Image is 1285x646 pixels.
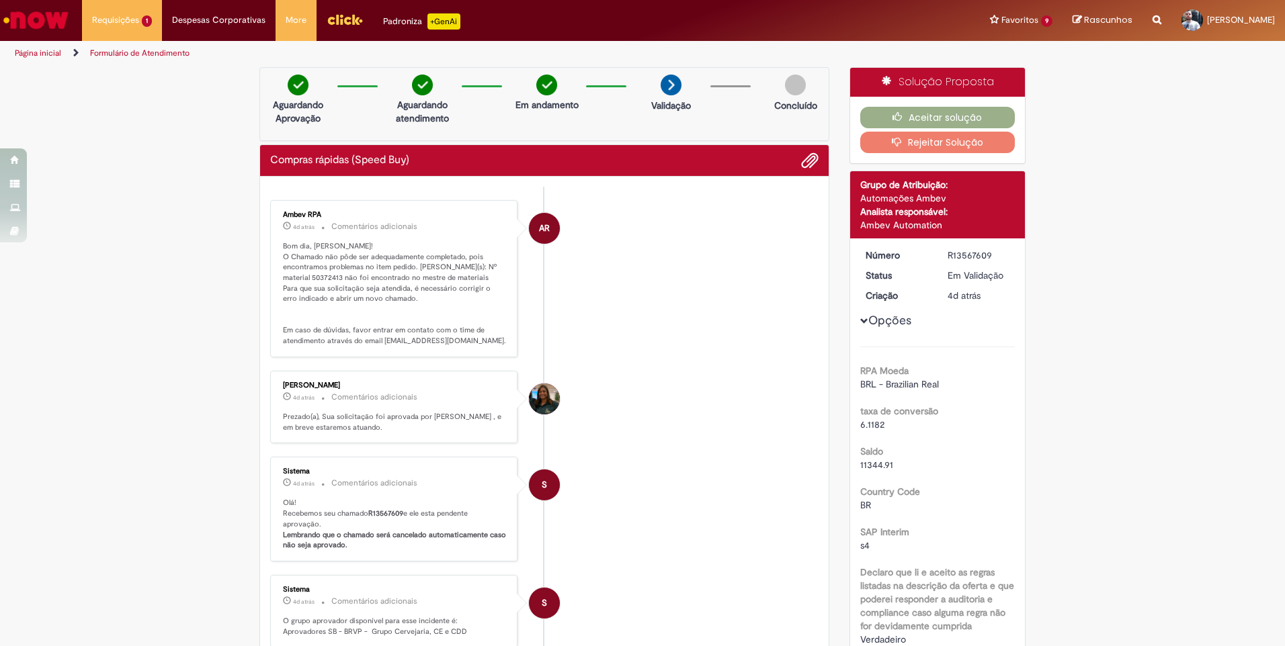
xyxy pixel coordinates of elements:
[860,459,893,471] span: 11344.91
[801,152,819,169] button: Adicionar anexos
[283,530,508,551] b: Lembrando que o chamado será cancelado automaticamente caso não seja aprovado.
[283,412,507,432] p: Prezado(a), Sua solicitação foi aprovada por [PERSON_NAME] , e em breve estaremos atuando.
[331,596,417,607] small: Comentários adicionais
[948,289,981,302] span: 4d atrás
[860,378,939,390] span: BRL - Brazilian Real
[651,99,691,112] p: Validação
[390,98,455,125] p: Aguardando atendimento
[331,477,417,489] small: Comentários adicionais
[539,212,550,244] span: AR
[1001,13,1038,27] span: Favoritos
[383,13,460,30] div: Padroniza
[293,223,315,231] span: 4d atrás
[529,383,560,414] div: Ana Carla Da Silva Lima Barboza
[948,248,1010,262] div: R13567609
[1,7,71,34] img: ServiceNow
[1073,14,1132,27] a: Rascunhos
[331,221,417,232] small: Comentários adicionais
[856,289,938,302] dt: Criação
[860,539,870,551] span: s4
[536,75,557,95] img: check-circle-green.png
[327,9,363,30] img: click_logo_yellow_360x200.png
[92,13,139,27] span: Requisições
[412,75,433,95] img: check-circle-green.png
[1207,14,1275,26] span: [PERSON_NAME]
[860,499,871,511] span: BR
[283,211,507,219] div: Ambev RPA
[331,391,417,403] small: Comentários adicionais
[785,75,806,95] img: img-circle-grey.png
[293,479,315,488] span: 4d atrás
[948,269,1010,282] div: Em Validação
[948,289,981,302] time: 25/09/2025 16:01:25
[529,469,560,500] div: System
[860,418,884,430] span: 6.1182
[860,365,909,377] b: RPA Moeda
[774,99,817,112] p: Concluído
[90,48,190,58] a: Formulário de Atendimento
[270,154,409,167] h2: Compras rápidas (Speed Buy) Histórico de tíquete
[293,394,315,402] time: 26/09/2025 00:28:29
[542,587,547,619] span: S
[860,445,883,457] b: Saldo
[286,13,306,27] span: More
[172,13,265,27] span: Despesas Corporativas
[860,218,1015,232] div: Ambev Automation
[293,479,315,488] time: 25/09/2025 16:01:38
[529,213,560,244] div: Ambev RPA
[856,269,938,282] dt: Status
[661,75,681,95] img: arrow-next.png
[142,15,152,27] span: 1
[856,248,938,262] dt: Número
[283,467,507,475] div: Sistema
[1041,15,1052,27] span: 9
[288,75,308,95] img: check-circle-green.png
[515,98,579,111] p: Em andamento
[860,566,1014,632] b: Declaro que li e aceito as regras listadas na descrição da oferta e que poderei responder a audit...
[293,598,315,606] span: 4d atrás
[948,289,1010,302] div: 25/09/2025 16:01:25
[283,381,507,389] div: [PERSON_NAME]
[860,405,938,417] b: taxa de conversão
[293,394,315,402] span: 4d atrás
[860,178,1015,191] div: Grupo de Atribuição:
[860,132,1015,153] button: Rejeitar Solução
[860,526,909,538] b: SAP Interim
[15,48,61,58] a: Página inicial
[283,586,507,594] div: Sistema
[293,223,315,231] time: 26/09/2025 00:49:22
[368,508,403,518] b: R13567609
[283,241,507,347] p: Bom dia, [PERSON_NAME]! O Chamado não pôde ser adequadamente completado, pois encontramos problem...
[542,469,547,501] span: S
[10,41,847,66] ul: Trilhas de página
[860,191,1015,205] div: Automações Ambev
[860,486,920,498] b: Country Code
[860,107,1015,128] button: Aceitar solução
[293,598,315,606] time: 25/09/2025 16:01:33
[283,498,507,551] p: Olá! Recebemos seu chamado e ele esta pendente aprovação.
[529,588,560,618] div: System
[265,98,331,125] p: Aguardando Aprovação
[427,13,460,30] p: +GenAi
[1084,13,1132,26] span: Rascunhos
[850,68,1026,97] div: Solução Proposta
[283,616,507,637] p: O grupo aprovador disponível para esse incidente é: Aprovadores SB - BRVP - Grupo Cervejaria, CE ...
[860,205,1015,218] div: Analista responsável:
[860,633,906,645] span: Verdadeiro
